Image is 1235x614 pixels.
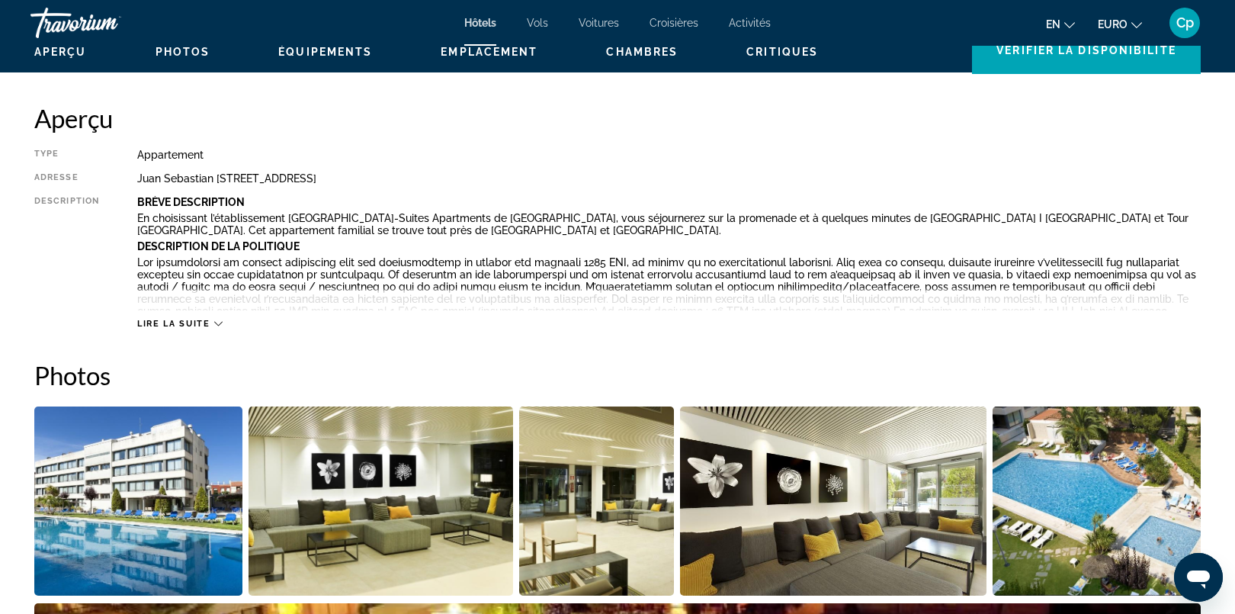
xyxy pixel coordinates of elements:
button: Ouvrir le curseur d’image en plein écran [249,406,514,596]
button: Équipements [278,45,372,59]
span: Lire la suite [137,319,210,329]
span: EURO [1098,18,1128,31]
button: Vérifier la disponibilité [972,27,1201,74]
p: Lor ipsumdolorsi am consect adipiscing elit sed doeiusmodtemp in utlabor etd magnaali 1285 ENI, a... [137,256,1201,366]
button: Ouvrir le curseur d’image en plein écran [34,406,242,596]
a: Croisières [650,17,698,29]
span: Cp [1176,15,1194,31]
button: Critiques [746,45,818,59]
span: Critiques [746,46,818,58]
button: Lire la suite [137,318,222,330]
button: Ouvrir le curseur d’image en plein écran [519,406,674,596]
span: Équipements [278,46,372,58]
span: Chambres [606,46,678,58]
span: Emplacement [441,46,537,58]
span: Photos [156,46,210,58]
a: Voitures [579,17,619,29]
button: Ouvrir le curseur d’image en plein écran [680,406,987,596]
b: Description de la politique [137,240,300,252]
button: Emplacement [441,45,537,59]
button: Aperçu [34,45,87,59]
a: Hôtels [464,17,496,29]
button: Changer de devise [1098,13,1142,35]
span: en [1046,18,1060,31]
iframe: Bouton de lancement de la fenêtre de messagerie [1174,553,1223,602]
div: Juan Sebastian [STREET_ADDRESS] [137,172,1201,185]
button: Ouvrir le curseur d’image en plein écran [993,406,1201,596]
a: Vols [527,17,548,29]
b: Brève description [137,196,245,208]
span: Vérifier la disponibilité [996,44,1176,56]
button: Menu utilisateur [1165,7,1205,39]
h2: Photos [34,360,1201,391]
button: Chambres [606,45,678,59]
a: Travorium [30,3,183,43]
span: Aperçu [34,46,87,58]
div: Type [34,149,99,161]
button: Changer la langue [1046,13,1075,35]
div: Description [34,196,99,310]
div: Appartement [137,149,1201,161]
a: Activités [729,17,771,29]
p: En choisissant l’établissement [GEOGRAPHIC_DATA]-Suites Apartments de [GEOGRAPHIC_DATA], vous séj... [137,212,1201,236]
div: Adresse [34,172,99,185]
button: Photos [156,45,210,59]
h2: Aperçu [34,103,1201,133]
